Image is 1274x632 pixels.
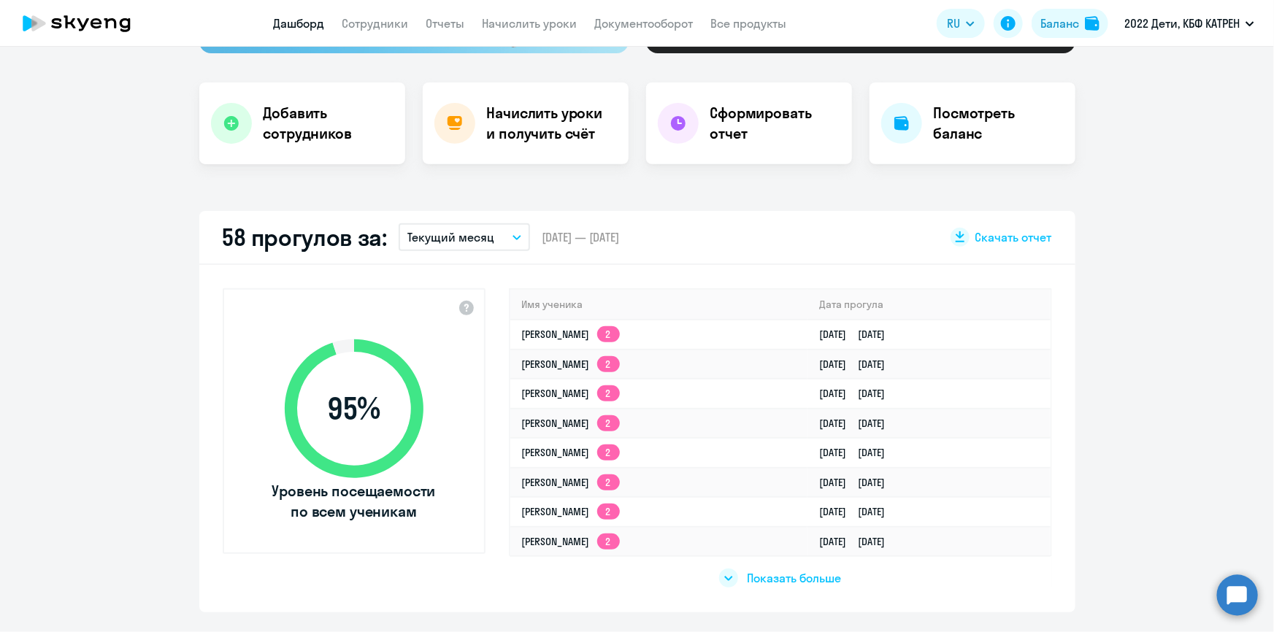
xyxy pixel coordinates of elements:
a: [PERSON_NAME]2 [522,417,620,430]
a: [DATE][DATE] [819,446,897,459]
a: Все продукты [711,16,787,31]
a: [DATE][DATE] [819,476,897,489]
a: [PERSON_NAME]2 [522,476,620,489]
span: [DATE] — [DATE] [542,229,619,245]
a: [DATE][DATE] [819,328,897,341]
app-skyeng-badge: 2 [597,356,620,372]
a: Документооборот [595,16,694,31]
app-skyeng-badge: 2 [597,326,620,342]
a: [DATE][DATE] [819,417,897,430]
span: Скачать отчет [975,229,1052,245]
a: [PERSON_NAME]2 [522,505,620,518]
span: Уровень посещаемости по всем ученикам [270,481,438,522]
th: Дата прогула [807,290,1050,320]
h4: Начислить уроки и получить счёт [487,103,614,144]
a: Начислить уроки [483,16,577,31]
a: [DATE][DATE] [819,505,897,518]
button: Балансbalance [1032,9,1108,38]
app-skyeng-badge: 2 [597,444,620,460]
h2: 58 прогулов за: [223,223,388,252]
div: Баланс [1040,15,1079,32]
a: [PERSON_NAME]2 [522,358,620,371]
h4: Добавить сотрудников [264,103,394,144]
a: [PERSON_NAME]2 [522,535,620,548]
a: [PERSON_NAME]2 [522,446,620,459]
a: [DATE][DATE] [819,535,897,548]
h4: Посмотреть баланс [934,103,1064,144]
a: [DATE][DATE] [819,358,897,371]
p: 2022 Дети, КБФ КАТРЕН [1124,15,1240,32]
a: Дашборд [274,16,325,31]
button: 2022 Дети, КБФ КАТРЕН [1117,6,1262,41]
app-skyeng-badge: 2 [597,474,620,490]
app-skyeng-badge: 2 [597,415,620,431]
a: Сотрудники [342,16,409,31]
th: Имя ученика [510,290,808,320]
app-skyeng-badge: 2 [597,533,620,550]
a: Отчеты [426,16,465,31]
span: RU [947,15,960,32]
app-skyeng-badge: 2 [597,385,620,401]
button: Текущий месяц [399,223,530,251]
span: 95 % [270,391,438,426]
button: RU [937,9,985,38]
app-skyeng-badge: 2 [597,504,620,520]
a: [PERSON_NAME]2 [522,387,620,400]
a: [DATE][DATE] [819,387,897,400]
img: balance [1085,16,1100,31]
a: [PERSON_NAME]2 [522,328,620,341]
p: Текущий месяц [407,228,494,246]
span: Показать больше [747,570,841,586]
h4: Сформировать отчет [710,103,840,144]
